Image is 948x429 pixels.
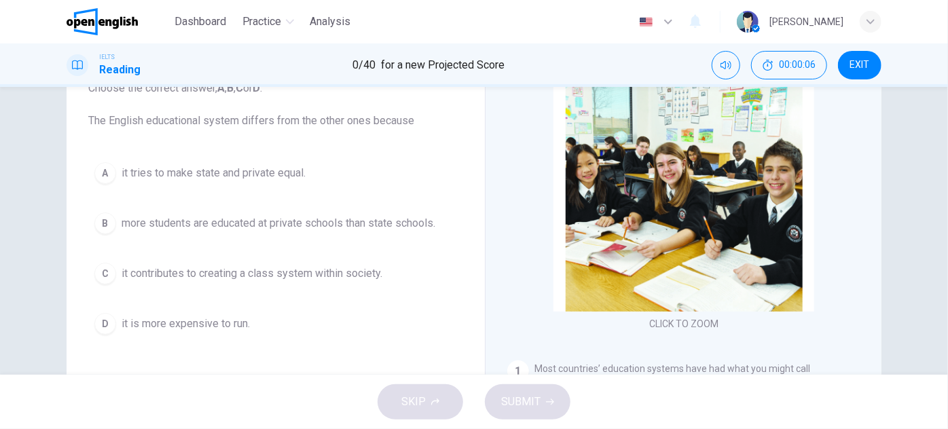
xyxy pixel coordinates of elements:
h1: Reading [99,62,141,78]
button: Dashboard [169,10,232,34]
b: C [236,81,243,94]
span: Dashboard [175,14,226,30]
div: A [94,162,116,184]
span: it is more expensive to run. [122,316,250,332]
span: 0 / 40 [353,57,376,73]
a: OpenEnglish logo [67,8,169,35]
div: 1 [507,360,529,382]
button: Practice [237,10,299,34]
img: OpenEnglish logo [67,8,138,35]
b: B [227,81,234,94]
img: Profile picture [737,11,759,33]
button: Cit contributes to creating a class system within society. [88,257,463,291]
div: [PERSON_NAME] [769,14,843,30]
span: more students are educated at private schools than state schools. [122,215,435,231]
button: EXIT [838,51,881,79]
span: IELTS [99,52,115,62]
span: Practice [242,14,282,30]
span: EXIT [850,60,870,71]
div: D [94,313,116,335]
span: Choose the correct answer, , , or . The English educational system differs from the other ones be... [88,80,463,129]
div: Hide [751,51,827,79]
span: it contributes to creating a class system within society. [122,265,382,282]
button: Dit is more expensive to run. [88,307,463,341]
span: for a new Projected Score [382,57,505,73]
span: it tries to make state and private equal. [122,165,306,181]
button: 00:00:06 [751,51,827,79]
button: Analysis [305,10,357,34]
b: A [217,81,225,94]
div: C [94,263,116,284]
div: Mute [712,51,740,79]
button: Ait tries to make state and private equal. [88,156,463,190]
span: Analysis [310,14,351,30]
div: B [94,212,116,234]
img: en [638,17,655,27]
span: 00:00:06 [779,60,816,71]
b: D [253,81,260,94]
button: Bmore students are educated at private schools than state schools. [88,206,463,240]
